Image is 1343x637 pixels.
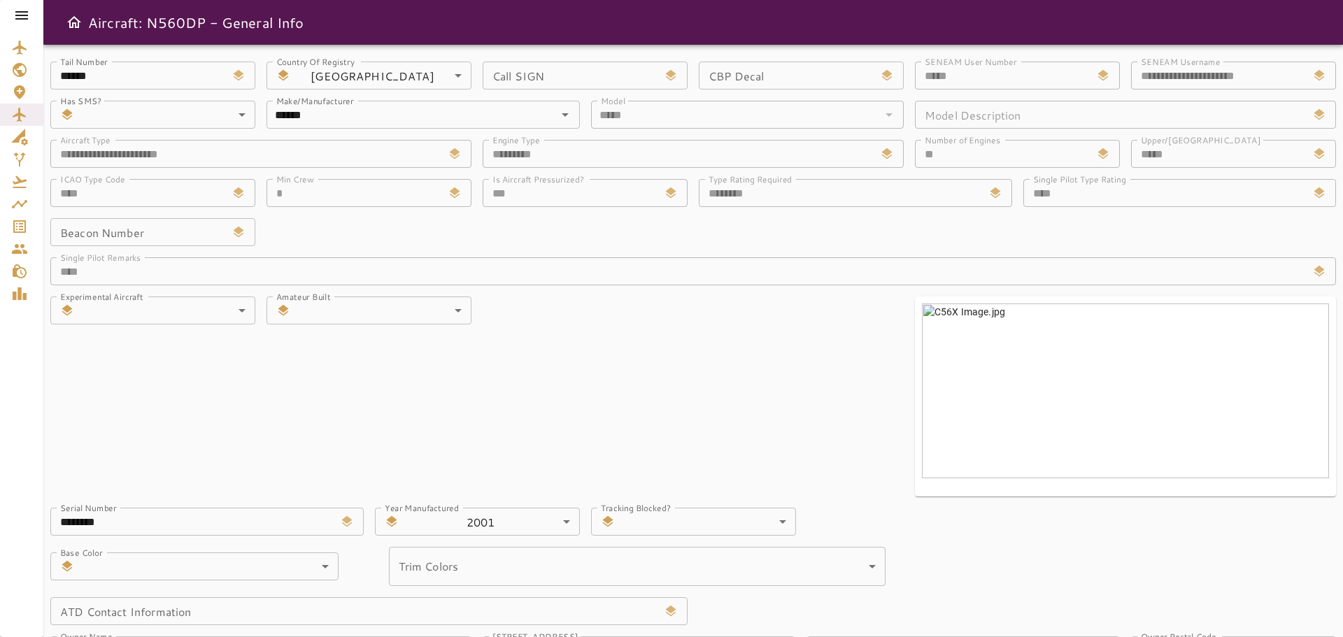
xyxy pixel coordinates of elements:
[492,173,584,185] label: Is Aircraft Pressurized?
[1141,134,1260,145] label: Upper/[GEOGRAPHIC_DATA]
[389,547,886,586] div: ​
[60,55,108,67] label: Tail Number
[88,11,304,34] h6: Aircraft: N560DP - General Info
[276,94,354,106] label: Make/Manufacturer
[60,501,117,513] label: Serial Number
[80,296,255,324] div: ​
[60,173,125,185] label: ICAO Type Code
[296,62,471,90] div: [GEOGRAPHIC_DATA]
[80,101,255,129] div: ​
[1141,55,1220,67] label: SENEAM Username
[60,546,102,558] label: Base Color
[60,134,111,145] label: Aircraft Type
[385,501,459,513] label: Year Manufactured
[492,134,540,145] label: Engine Type
[922,303,1329,478] img: C56X Image.jpg
[601,501,671,513] label: Tracking Blocked?
[620,508,796,536] div: ​
[555,105,575,124] button: Open
[404,508,580,536] div: 2001
[60,290,143,302] label: Experimental Aircraft
[601,94,625,106] label: Model
[925,55,1017,67] label: SENEAM User Number
[276,290,330,302] label: Amateur Built
[60,8,88,36] button: Open drawer
[296,296,471,324] div: ​
[925,134,1000,145] label: Number of Engines
[80,552,339,580] div: ​
[709,173,792,185] label: Type Rating Required
[276,173,314,185] label: Min Crew
[60,94,101,106] label: Has SMS?
[1033,173,1125,185] label: Single Pilot Type Rating
[60,251,141,263] label: Single Pilot Remarks
[276,55,355,67] label: Country Of Registry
